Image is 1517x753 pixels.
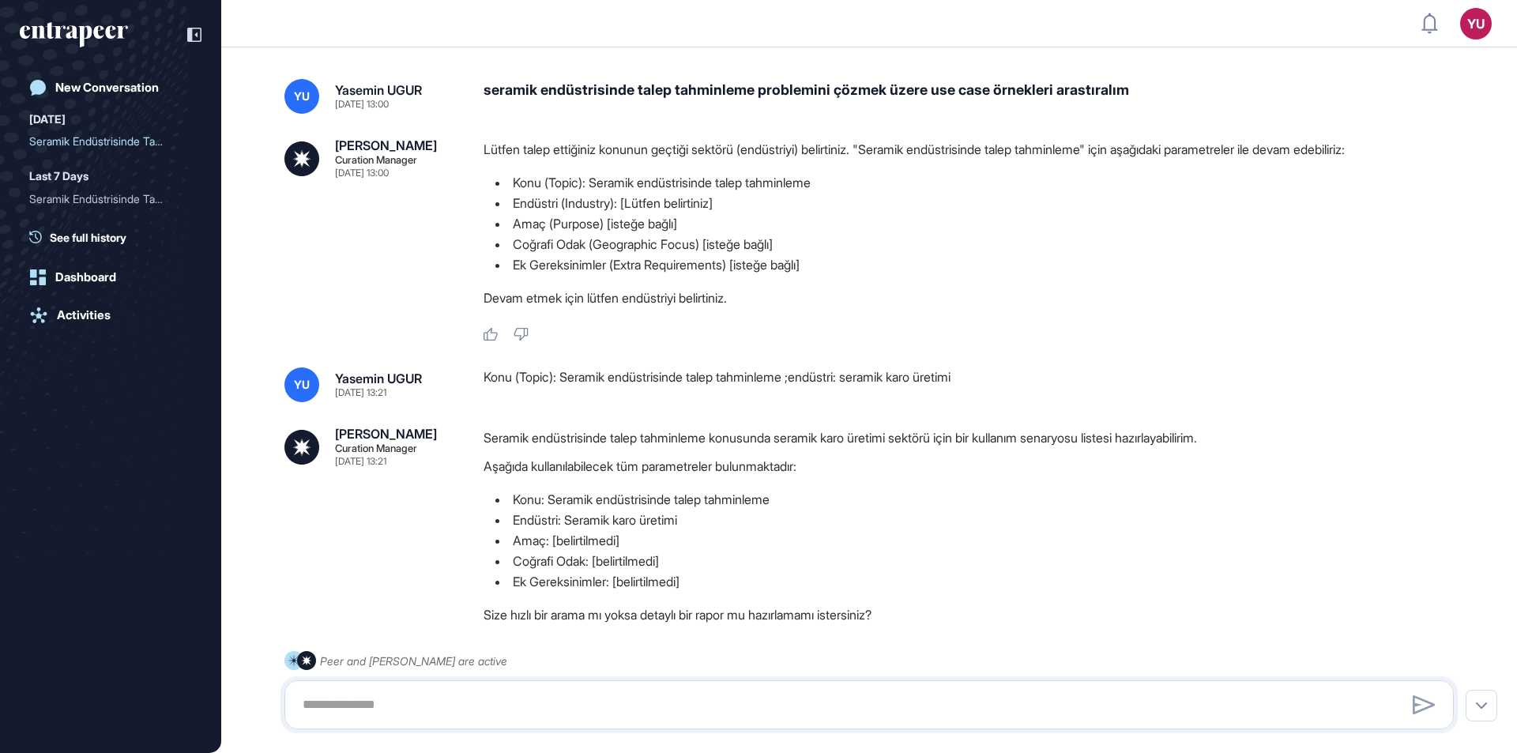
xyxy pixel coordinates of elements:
a: Dashboard [20,262,201,293]
li: Konu: Seramik endüstrisinde talep tahminleme [484,489,1466,510]
span: YU [294,90,310,103]
div: Curation Manager [335,155,417,165]
div: [DATE] 13:21 [335,388,386,397]
div: Seramik Endüstrisinde Talep Tahminleme Problemi İçin Use Case Örnekleri [29,129,192,154]
a: Activities [20,299,201,331]
div: Seramik Endüstrisinde Tal... [29,186,179,212]
p: Size hızlı bir arama mı yoksa detaylı bir rapor mu hazırlamamı istersiniz? [484,604,1466,625]
div: Curation Manager [335,443,417,454]
p: Lütfen talep ettiğiniz konunun geçtiği sektörü (endüstriyi) belirtiniz. "Seramik endüstrisinde ta... [484,139,1466,160]
li: Amaç: [belirtilmedi] [484,530,1466,551]
div: Yasemin UGUR [335,84,422,96]
div: [DATE] 13:00 [335,100,389,109]
div: Activities [57,308,111,322]
span: YU [294,378,310,391]
li: Ek Gereksinimler (Extra Requirements) [isteğe bağlı] [484,254,1466,275]
div: Last 7 Days [29,167,88,186]
a: New Conversation [20,72,201,104]
button: YU [1460,8,1492,40]
div: Konu (Topic): Seramik endüstrisinde talep tahminleme ;endüstri: seramik karo üretimi [484,367,1466,402]
li: Coğrafi Odak: [belirtilmedi] [484,551,1466,571]
li: Konu (Topic): Seramik endüstrisinde talep tahminleme [484,172,1466,193]
li: Endüstri: Seramik karo üretimi [484,510,1466,530]
div: [DATE] 13:00 [335,168,389,178]
div: [DATE] 13:21 [335,457,386,466]
div: entrapeer-logo [20,22,128,47]
li: Endüstri (Industry): [Lütfen belirtiniz] [484,193,1466,213]
div: [PERSON_NAME] [335,139,437,152]
span: See full history [50,229,126,246]
div: [PERSON_NAME] [335,427,437,440]
p: Seramik endüstrisinde talep tahminleme konusunda seramik karo üretimi sektörü için bir kullanım s... [484,427,1466,448]
div: seramik endüstrisinde talep tahminleme problemini çözmek üzere use case örnekleri arastıralım [484,79,1466,114]
div: Seramik Endüstrisinde Talep Tahminleme Problemi için Kullanım Senaryoları [29,186,192,212]
div: New Conversation [55,81,159,95]
div: Peer and [PERSON_NAME] are active [320,651,507,671]
li: Ek Gereksinimler: [belirtilmedi] [484,571,1466,592]
a: See full history [29,229,201,246]
li: Coğrafi Odak (Geographic Focus) [isteğe bağlı] [484,234,1466,254]
p: Devam etmek için lütfen endüstriyi belirtiniz. [484,288,1466,308]
div: Yasemin UGUR [335,372,422,385]
div: Seramik Endüstrisinde Tal... [29,129,179,154]
div: Dashboard [55,270,116,284]
p: Aşağıda kullanılabilecek tüm parametreler bulunmaktadır: [484,456,1466,476]
div: [DATE] [29,110,66,129]
li: Amaç (Purpose) [isteğe bağlı] [484,213,1466,234]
